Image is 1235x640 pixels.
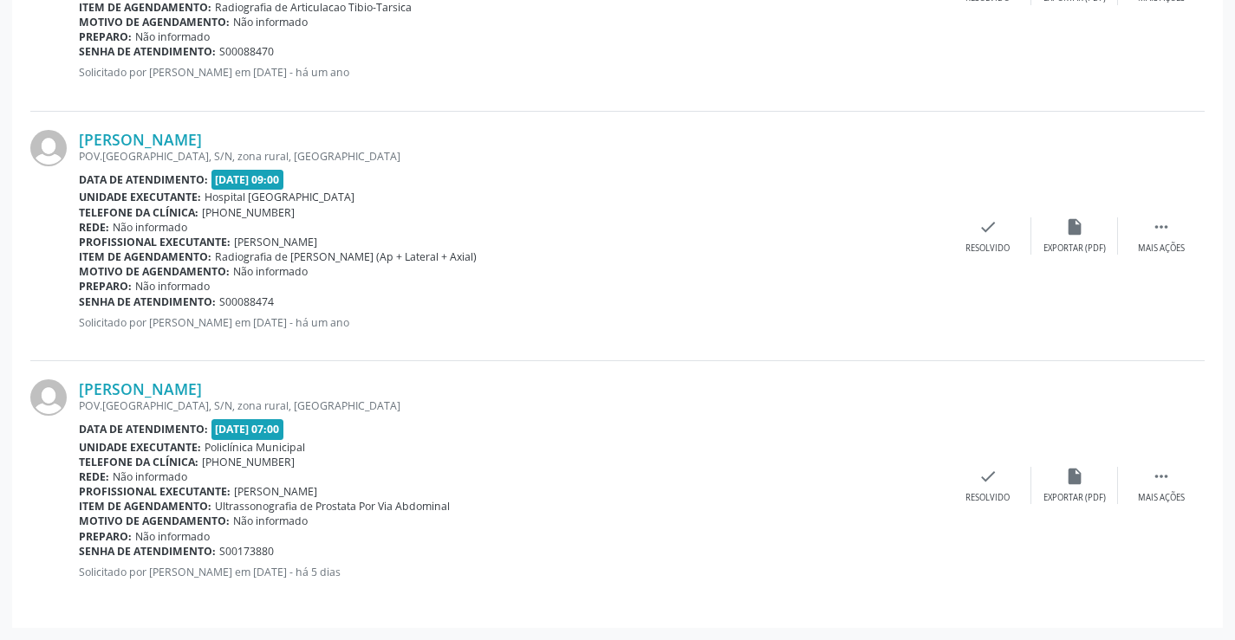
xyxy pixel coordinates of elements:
[79,264,230,279] b: Motivo de agendamento:
[202,455,295,469] span: [PHONE_NUMBER]
[1065,467,1084,486] i: insert_drive_file
[79,469,109,484] b: Rede:
[79,440,201,455] b: Unidade executante:
[215,499,450,514] span: Ultrassonografia de Prostata Por Via Abdominal
[79,249,211,264] b: Item de agendamento:
[1152,467,1171,486] i: 
[79,294,216,309] b: Senha de atendimento:
[79,235,231,249] b: Profissional executante:
[211,170,284,190] span: [DATE] 09:00
[219,44,274,59] span: S00088470
[79,499,211,514] b: Item de agendamento:
[1043,492,1106,504] div: Exportar (PDF)
[79,29,132,44] b: Preparo:
[30,130,67,166] img: img
[79,514,230,528] b: Motivo de agendamento:
[79,65,945,80] p: Solicitado por [PERSON_NAME] em [DATE] - há um ano
[79,279,132,294] b: Preparo:
[205,190,354,204] span: Hospital [GEOGRAPHIC_DATA]
[965,492,1010,504] div: Resolvido
[79,205,198,220] b: Telefone da clínica:
[233,15,308,29] span: Não informado
[1138,242,1185,255] div: Mais ações
[1152,217,1171,236] i: 
[79,565,945,579] p: Solicitado por [PERSON_NAME] em [DATE] - há 5 dias
[79,315,945,330] p: Solicitado por [PERSON_NAME] em [DATE] - há um ano
[79,130,202,149] a: [PERSON_NAME]
[79,220,109,235] b: Rede:
[965,242,1010,255] div: Resolvido
[79,422,208,436] b: Data de atendimento:
[79,398,945,413] div: POV.[GEOGRAPHIC_DATA], S/N, zona rural, [GEOGRAPHIC_DATA]
[113,469,187,484] span: Não informado
[978,467,998,486] i: check
[202,205,295,220] span: [PHONE_NUMBER]
[233,514,308,528] span: Não informado
[79,544,216,559] b: Senha de atendimento:
[79,44,216,59] b: Senha de atendimento:
[233,264,308,279] span: Não informado
[1138,492,1185,504] div: Mais ações
[79,15,230,29] b: Motivo de agendamento:
[79,484,231,499] b: Profissional executante:
[978,217,998,236] i: check
[135,529,210,544] span: Não informado
[135,279,210,294] span: Não informado
[219,544,274,559] span: S00173880
[205,440,305,455] span: Policlínica Municipal
[113,220,187,235] span: Não informado
[215,249,477,264] span: Radiografia de [PERSON_NAME] (Ap + Lateral + Axial)
[79,455,198,469] b: Telefone da clínica:
[79,379,202,398] a: [PERSON_NAME]
[219,294,274,309] span: S00088474
[234,484,317,499] span: [PERSON_NAME]
[79,149,945,164] div: POV.[GEOGRAPHIC_DATA], S/N, zona rural, [GEOGRAPHIC_DATA]
[79,190,201,204] b: Unidade executante:
[1043,242,1106,255] div: Exportar (PDF)
[135,29,210,44] span: Não informado
[79,529,132,544] b: Preparo:
[1065,217,1084,236] i: insert_drive_file
[211,419,284,439] span: [DATE] 07:00
[234,235,317,249] span: [PERSON_NAME]
[30,379,67,416] img: img
[79,172,208,187] b: Data de atendimento:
